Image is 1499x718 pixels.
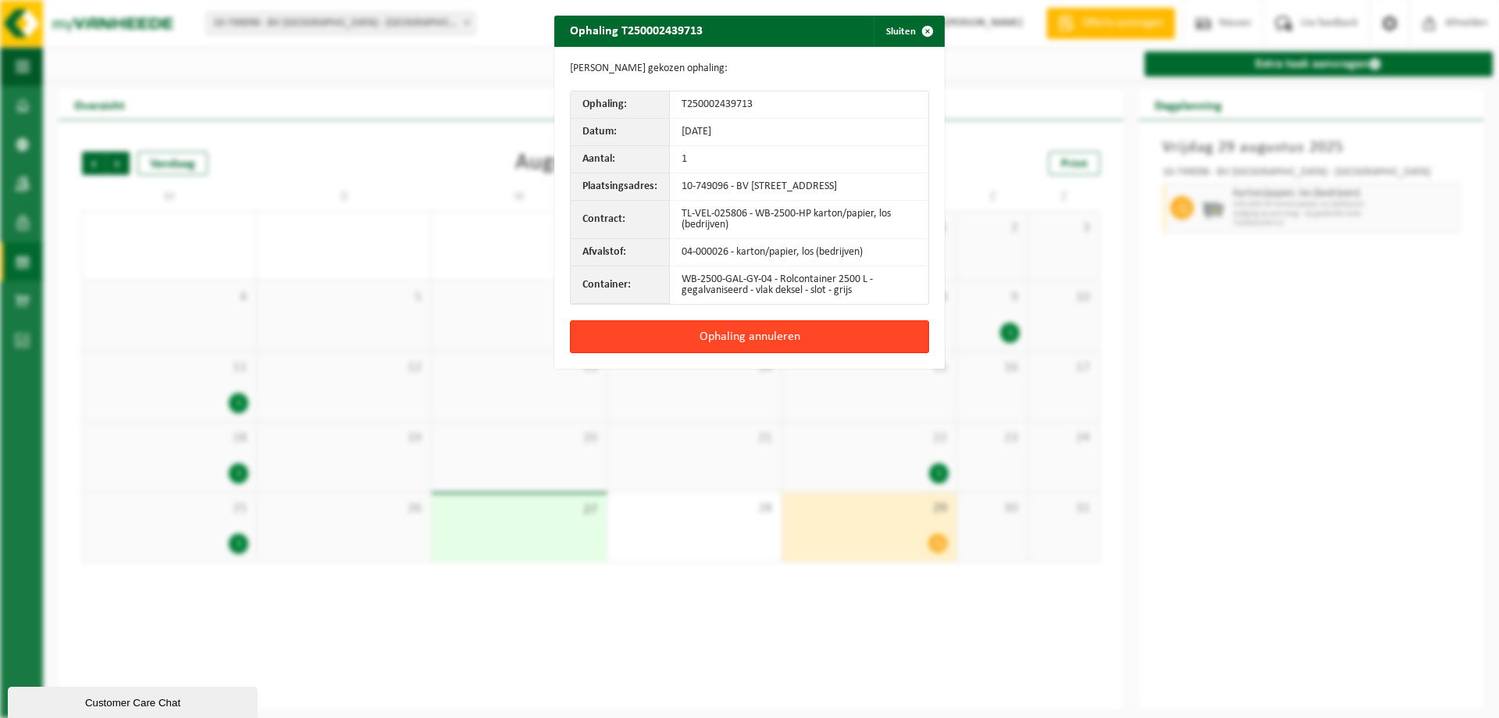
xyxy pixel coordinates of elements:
th: Container: [571,266,670,304]
td: WB-2500-GAL-GY-04 - Rolcontainer 2500 L - gegalvaniseerd - vlak deksel - slot - grijs [670,266,928,304]
td: TL-VEL-025806 - WB-2500-HP karton/papier, los (bedrijven) [670,201,928,239]
td: T250002439713 [670,91,928,119]
h2: Ophaling T250002439713 [554,16,718,45]
button: Ophaling annuleren [570,320,929,353]
th: Contract: [571,201,670,239]
th: Datum: [571,119,670,146]
td: 10-749096 - BV [STREET_ADDRESS] [670,173,928,201]
td: 04-000026 - karton/papier, los (bedrijven) [670,239,928,266]
th: Aantal: [571,146,670,173]
button: Sluiten [874,16,943,47]
p: [PERSON_NAME] gekozen ophaling: [570,63,929,75]
iframe: chat widget [8,684,261,718]
th: Afvalstof: [571,239,670,266]
th: Ophaling: [571,91,670,119]
th: Plaatsingsadres: [571,173,670,201]
td: [DATE] [670,119,928,146]
td: 1 [670,146,928,173]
